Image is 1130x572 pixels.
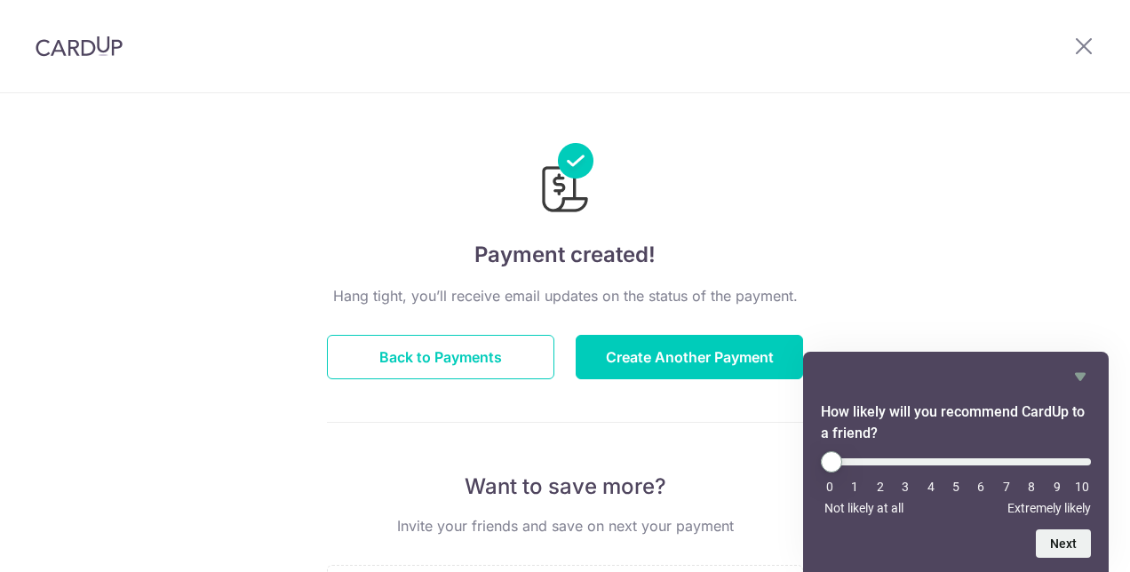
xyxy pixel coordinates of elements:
span: Not likely at all [824,501,903,515]
p: Hang tight, you’ll receive email updates on the status of the payment. [327,285,803,306]
li: 6 [972,480,990,494]
div: How likely will you recommend CardUp to a friend? Select an option from 0 to 10, with 0 being Not... [821,451,1091,515]
p: Invite your friends and save on next your payment [327,515,803,536]
li: 3 [896,480,914,494]
h2: How likely will you recommend CardUp to a friend? Select an option from 0 to 10, with 0 being Not... [821,401,1091,444]
li: 0 [821,480,839,494]
li: 1 [846,480,863,494]
button: Hide survey [1070,366,1091,387]
img: CardUp [36,36,123,57]
li: 8 [1023,480,1040,494]
li: 2 [871,480,889,494]
li: 10 [1073,480,1091,494]
img: Payments [537,143,593,218]
li: 9 [1048,480,1066,494]
h4: Payment created! [327,239,803,271]
p: Want to save more? [327,473,803,501]
span: Extremely likely [1007,501,1091,515]
button: Create Another Payment [576,335,803,379]
div: How likely will you recommend CardUp to a friend? Select an option from 0 to 10, with 0 being Not... [821,366,1091,558]
li: 4 [922,480,940,494]
button: Back to Payments [327,335,554,379]
li: 7 [998,480,1015,494]
button: Next question [1036,529,1091,558]
li: 5 [947,480,965,494]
